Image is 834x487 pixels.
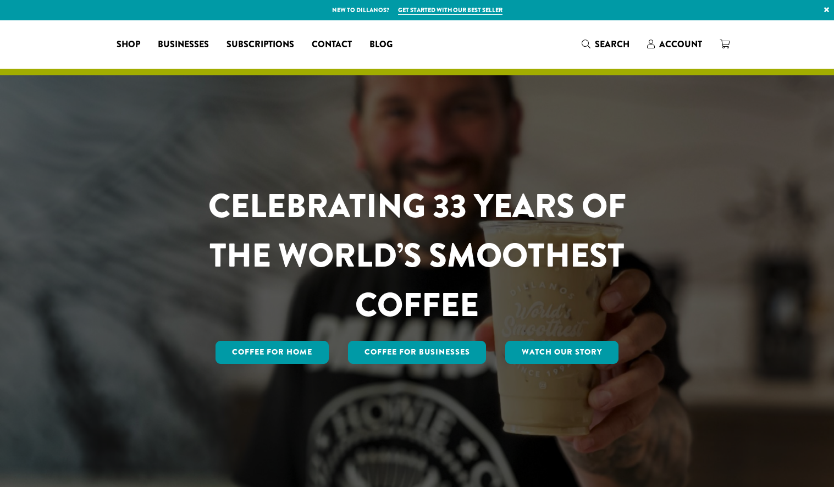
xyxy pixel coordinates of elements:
[312,38,352,52] span: Contact
[505,341,618,364] a: Watch Our Story
[117,38,140,52] span: Shop
[595,38,629,51] span: Search
[573,35,638,53] a: Search
[158,38,209,52] span: Businesses
[108,36,149,53] a: Shop
[398,5,502,15] a: Get started with our best seller
[216,341,329,364] a: Coffee for Home
[348,341,487,364] a: Coffee For Businesses
[176,181,659,330] h1: CELEBRATING 33 YEARS OF THE WORLD’S SMOOTHEST COFFEE
[227,38,294,52] span: Subscriptions
[659,38,702,51] span: Account
[369,38,393,52] span: Blog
